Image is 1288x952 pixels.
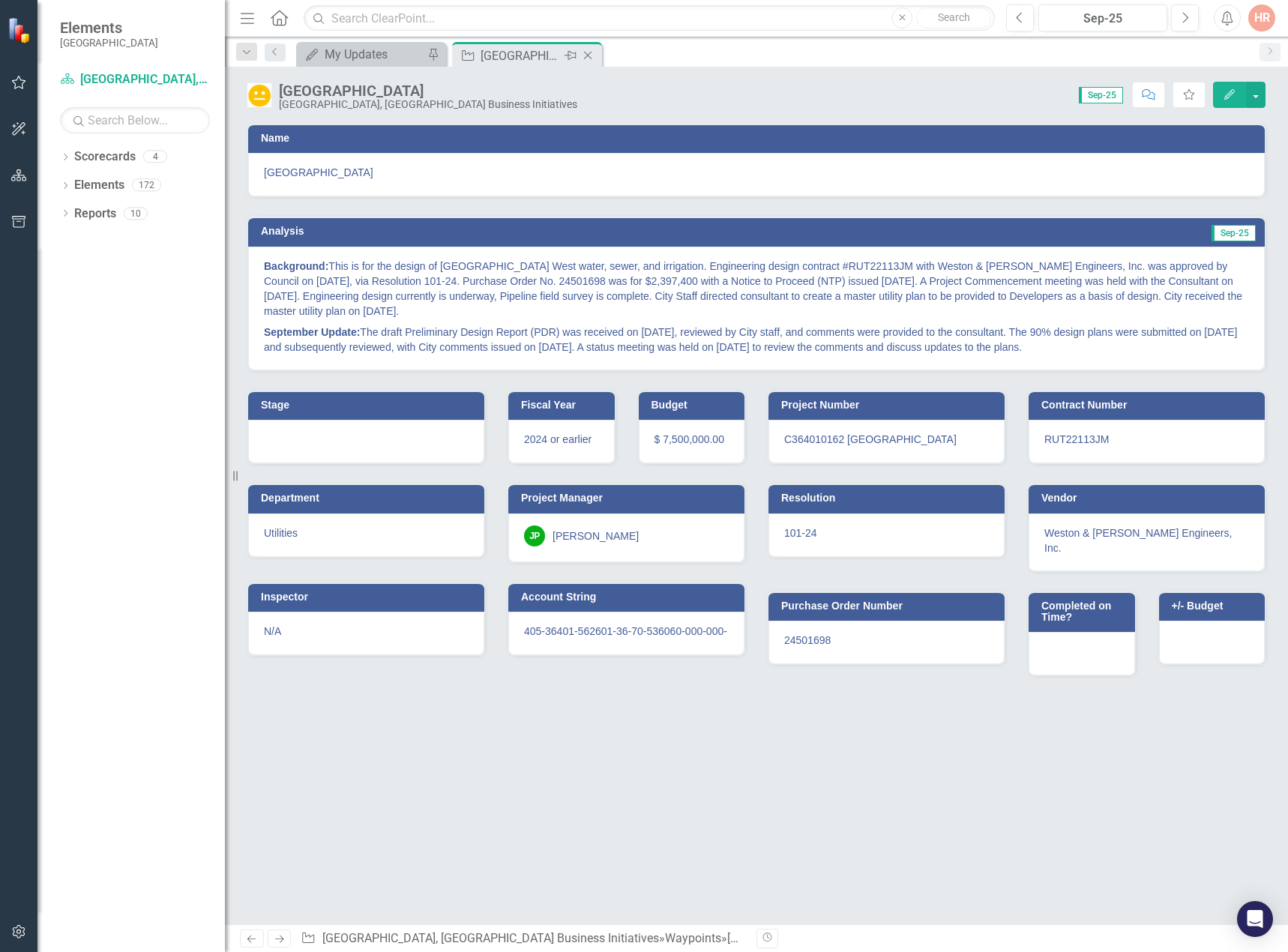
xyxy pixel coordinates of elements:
[74,148,136,166] a: Scorecards
[322,931,659,945] a: [GEOGRAPHIC_DATA], [GEOGRAPHIC_DATA] Business Initiatives
[1041,492,1257,504] h3: Vendor
[1079,87,1123,103] span: Sep-25
[916,7,991,28] button: Search
[553,528,639,543] div: [PERSON_NAME]
[1212,225,1256,241] span: Sep-25
[784,634,831,646] span: 24501698
[264,625,281,637] span: N/A
[304,5,995,31] input: Search ClearPoint...
[261,226,744,237] h3: Analysis
[247,83,271,107] img: In Progress
[784,433,957,445] span: C364010162 [GEOGRAPHIC_DATA]
[1044,10,1162,28] div: Sep-25
[938,11,970,23] span: Search
[1038,4,1167,31] button: Sep-25
[264,165,1249,180] span: [GEOGRAPHIC_DATA]
[301,930,745,948] div: » »
[1041,600,1128,624] h3: Completed on Time?
[279,99,577,110] div: [GEOGRAPHIC_DATA], [GEOGRAPHIC_DATA] Business Initiatives
[524,433,592,445] span: 2024 or earlier
[74,177,124,194] a: Elements
[7,16,34,43] img: ClearPoint Strategy
[781,600,997,612] h3: Purchase Order Number
[300,45,424,64] a: My Updates
[143,151,167,163] div: 4
[781,492,997,504] h3: Resolution
[651,400,738,411] h3: Budget
[1041,400,1257,411] h3: Contract Number
[654,433,724,445] span: $ 7,500,000.00
[60,71,210,88] a: [GEOGRAPHIC_DATA], [GEOGRAPHIC_DATA] Business Initiatives
[1044,527,1232,554] span: Weston & [PERSON_NAME] Engineers, Inc.
[665,931,721,945] a: Waypoints
[1237,901,1273,937] div: Open Intercom Messenger
[60,107,210,133] input: Search Below...
[124,207,148,220] div: 10
[521,492,737,504] h3: Project Manager
[524,625,727,637] span: 405-36401-562601-36-70-536060-000-000-
[784,527,817,539] span: 101-24
[74,205,116,223] a: Reports
[264,527,298,539] span: Utilities
[1044,433,1109,445] span: RUT22113JM
[264,260,328,272] strong: Background:
[261,492,477,504] h3: Department
[521,400,607,411] h3: Fiscal Year
[1248,4,1275,31] button: HR
[60,19,158,37] span: Elements
[279,82,577,99] div: [GEOGRAPHIC_DATA]
[521,591,737,603] h3: Account String
[60,37,158,49] small: [GEOGRAPHIC_DATA]
[781,400,997,411] h3: Project Number
[261,591,477,603] h3: Inspector
[524,525,545,546] div: JP
[727,931,840,945] div: [GEOGRAPHIC_DATA]
[325,45,424,64] div: My Updates
[264,322,1249,355] p: The draft Preliminary Design Report (PDR) was received on [DATE], reviewed by City staff, and com...
[264,259,1249,322] p: This is for the design of [GEOGRAPHIC_DATA] West water, sewer, and irrigation. Engineering design...
[132,179,161,192] div: 172
[264,326,360,338] strong: September Update:
[261,133,1257,144] h3: Name
[1172,600,1258,612] h3: +/- Budget
[261,400,477,411] h3: Stage
[481,46,561,65] div: [GEOGRAPHIC_DATA]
